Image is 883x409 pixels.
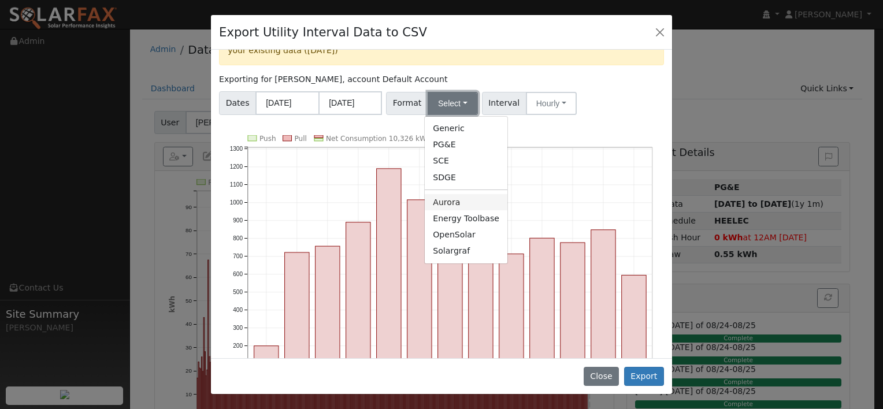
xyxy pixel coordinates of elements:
[233,289,243,295] text: 500
[530,238,554,381] rect: onclick=""
[254,346,279,382] rect: onclick=""
[425,121,507,137] a: Generic
[233,343,243,349] text: 200
[622,276,646,382] rect: onclick=""
[652,24,668,40] button: Close
[233,271,243,277] text: 600
[233,217,243,224] text: 900
[346,222,370,382] rect: onclick=""
[230,181,243,188] text: 1100
[624,367,664,386] button: Export
[377,169,401,382] rect: onclick=""
[425,169,507,185] a: SDGE
[499,254,524,382] rect: onclick=""
[285,252,309,382] rect: onclick=""
[482,92,526,115] span: Interval
[438,219,462,382] rect: onclick=""
[230,163,243,170] text: 1200
[591,230,615,382] rect: onclick=""
[219,73,447,85] label: Exporting for [PERSON_NAME], account Default Account
[230,199,243,206] text: 1000
[425,137,507,153] a: PG&E
[425,153,507,169] a: SCE
[219,23,427,42] h4: Export Utility Interval Data to CSV
[233,325,243,331] text: 300
[425,227,507,243] a: OpenSolar
[386,92,428,115] span: Format
[425,243,507,259] a: Solargraf
[407,200,432,382] rect: onclick=""
[428,92,478,115] button: Select
[316,246,340,381] rect: onclick=""
[233,253,243,259] text: 700
[233,307,243,313] text: 400
[233,235,243,241] text: 800
[425,194,507,210] a: Aurora
[469,220,493,382] rect: onclick=""
[219,91,256,115] span: Dates
[259,135,276,143] text: Push
[326,135,431,143] text: Net Consumption 10,326 kWh
[584,367,619,386] button: Close
[561,243,585,382] rect: onclick=""
[230,146,243,152] text: 1300
[526,92,577,115] button: Hourly
[295,135,307,143] text: Pull
[425,210,507,226] a: Energy Toolbase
